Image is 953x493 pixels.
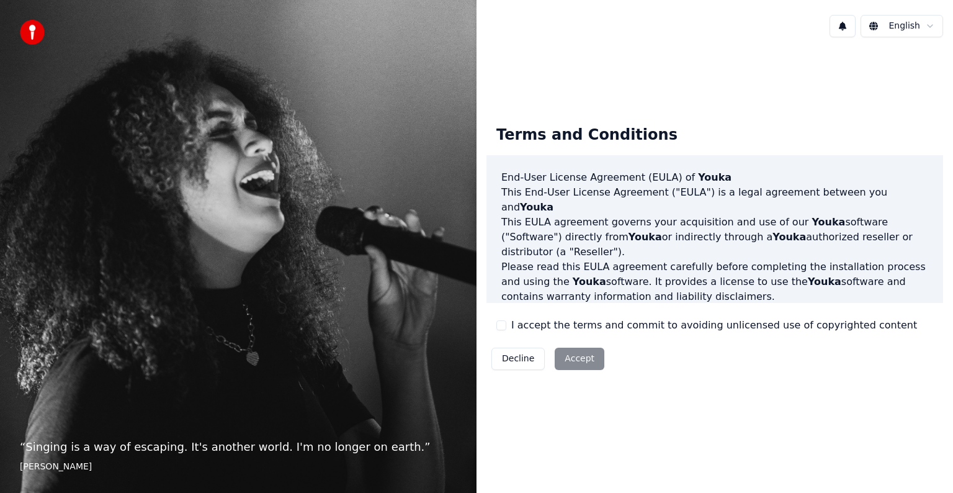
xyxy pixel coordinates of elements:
span: Youka [520,201,553,213]
div: Terms and Conditions [486,115,687,155]
h3: End-User License Agreement (EULA) of [501,170,928,185]
span: Youka [812,216,845,228]
label: I accept the terms and commit to avoiding unlicensed use of copyrighted content [511,318,917,333]
p: “ Singing is a way of escaping. It's another world. I'm no longer on earth. ” [20,438,457,456]
span: Youka [808,276,841,287]
span: Youka [629,231,662,243]
span: Youka [698,171,732,183]
span: Youka [772,231,806,243]
img: youka [20,20,45,45]
span: Youka [573,276,606,287]
p: Please read this EULA agreement carefully before completing the installation process and using th... [501,260,928,304]
p: This EULA agreement governs your acquisition and use of our software ("Software") directly from o... [501,215,928,260]
p: This End-User License Agreement ("EULA") is a legal agreement between you and [501,185,928,215]
footer: [PERSON_NAME] [20,461,457,473]
button: Decline [491,348,545,370]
